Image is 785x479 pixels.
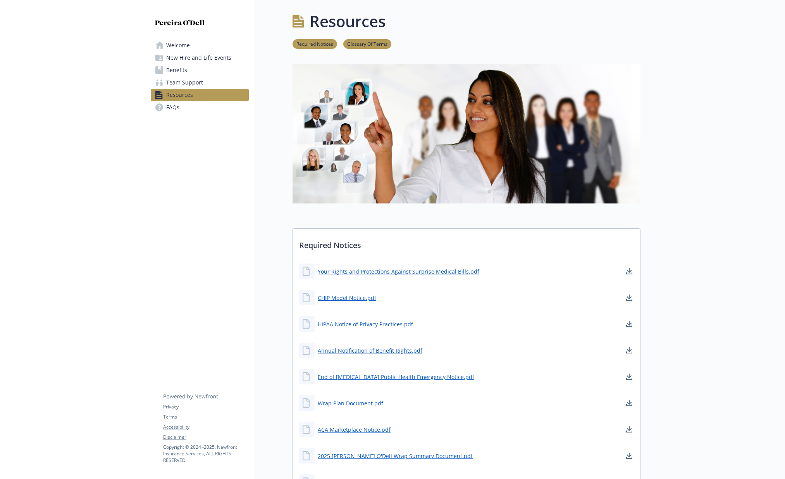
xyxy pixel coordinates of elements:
[310,10,386,33] h1: Resources
[625,398,634,408] a: download document
[318,320,413,328] a: HIPAA Notice of Privacy Practices.pdf
[625,319,634,329] a: download document
[166,52,231,64] span: New Hire and Life Events
[163,444,248,463] p: Copyright © 2024 - 2025 , Newfront Insurance Services, ALL RIGHTS RESERVED
[318,426,391,434] a: ACA Marketplace Notice.pdf
[625,372,634,381] a: download document
[151,64,249,76] a: Benefits
[318,294,376,302] a: CHIP Model Notice.pdf
[163,403,248,410] a: Privacy
[151,89,249,101] a: Resources
[163,434,248,441] a: Disclaimer
[293,64,640,203] img: resources page banner
[625,346,634,355] a: download document
[318,452,473,460] a: 2025 [PERSON_NAME] O'Dell Wrap Summary Document.pdf
[343,40,391,47] a: Glossary Of Terms
[163,424,248,431] a: Accessibility
[625,425,634,434] a: download document
[166,89,193,101] span: Resources
[151,101,249,114] a: FAQs
[293,40,337,47] a: Required Notices
[625,293,634,302] a: download document
[166,64,187,76] span: Benefits
[166,76,203,89] span: Team Support
[151,76,249,89] a: Team Support
[293,229,640,257] p: Required Notices
[166,101,179,114] span: FAQs
[151,39,249,52] a: Welcome
[166,39,190,52] span: Welcome
[163,414,248,420] a: Terms
[318,399,383,407] a: Wrap Plan Document.pdf
[625,451,634,460] a: download document
[318,346,422,355] a: Annual Notification of Benefit Rights.pdf
[625,267,634,276] a: download document
[318,373,474,381] a: End of [MEDICAL_DATA] Public Health Emergency Notice.pdf
[151,52,249,64] a: New Hire and Life Events
[318,267,479,276] a: Your Rights and Protections Against Surprise Medical Bills.pdf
